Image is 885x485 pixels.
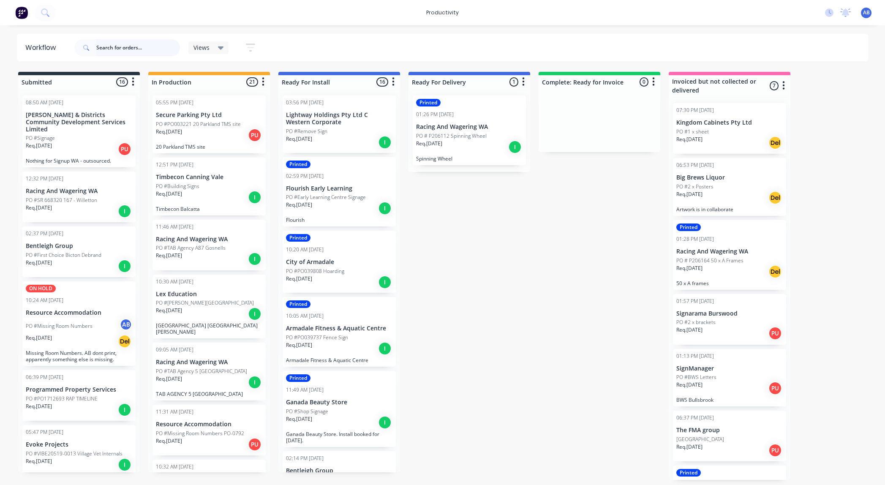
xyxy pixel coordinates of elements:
div: 06:39 PM [DATE] [26,373,63,381]
p: PO #PO039737 Fence Sign [286,334,348,341]
div: 08:50 AM [DATE][PERSON_NAME] & Districts Community Development Services LimitedPO #SignageReq.[DA... [22,95,136,167]
div: Del [768,136,782,150]
p: Big Brews Liquor [676,174,783,181]
p: Timbecon Balcatta [156,206,262,212]
p: Req. [DATE] [286,415,312,423]
div: 11:46 AM [DATE]Racing And Wagering WAPO #TAB Agency A87 GosnellsReq.[DATE]I [152,220,266,270]
div: PU [768,444,782,457]
span: AB [863,9,870,16]
p: Req. [DATE] [286,275,312,283]
p: Req. [DATE] [156,190,182,198]
div: I [378,136,392,149]
div: Printed [416,99,441,106]
div: I [378,416,392,429]
div: ON HOLD [26,285,56,292]
div: 11:31 AM [DATE] [156,408,193,416]
div: 10:30 AM [DATE] [156,278,193,286]
p: BWS Bullsbrook [676,397,783,403]
p: The FMA group [676,427,783,434]
p: Req. [DATE] [286,201,312,209]
div: 05:55 PM [DATE] [156,99,193,106]
p: TAB AGENCY 5 [GEOGRAPHIC_DATA] [156,391,262,397]
div: 11:46 AM [DATE] [156,223,193,231]
p: Req. [DATE] [286,135,312,143]
div: 10:20 AM [DATE] [286,246,324,253]
div: PU [768,327,782,340]
div: 03:56 PM [DATE]Lightway Holdings Pty Ltd C Western CorporatePO #Remove SignReq.[DATE]I [283,95,396,153]
p: Ganada Beauty Store. Install booked for [DATE]. [286,431,392,444]
div: 06:53 PM [DATE]Big Brews LiquorPO #2 x PostersReq.[DATE]DelArtwork is in collaborate [673,158,786,216]
p: Racing And Wagering WA [156,359,262,366]
p: Req. [DATE] [676,136,703,143]
p: Armadale Fitness & Aquatic Centre [286,325,392,332]
p: Req. [DATE] [676,381,703,389]
div: 08:50 AM [DATE] [26,99,63,106]
p: Spinning Wheel [416,155,523,162]
p: PO # P206164 50 x A Frames [676,257,743,264]
p: Evoke Projects [26,441,132,448]
div: 09:05 AM [DATE]Racing And Wagering WAPO #TAB Agency 5 [GEOGRAPHIC_DATA]Req.[DATE]ITAB AGENCY 5 [G... [152,343,266,401]
p: Req. [DATE] [156,252,182,259]
p: PO # P206112 Spinning Wheel [416,132,487,140]
div: Del [768,265,782,278]
p: PO #[PERSON_NAME][GEOGRAPHIC_DATA] [156,299,254,307]
div: 06:37 PM [DATE] [676,414,714,422]
p: Racing And Wagering WA [416,123,523,131]
div: 10:32 AM [DATE] [156,463,193,471]
p: 50 x A frames [676,280,783,286]
div: 03:56 PM [DATE] [286,99,324,106]
div: Printed [676,223,701,231]
p: PO #TAB Agency 5 [GEOGRAPHIC_DATA] [156,368,247,375]
div: 11:49 AM [DATE] [286,386,324,394]
p: Armadale Fitness & Aquatic Centre [286,357,392,363]
p: City of Armadale [286,259,392,266]
div: I [508,140,522,154]
div: Printed02:59 PM [DATE]Flourish Early LearningPO #Early Learning Centre SignageReq.[DATE]IFlourish [283,157,396,227]
p: Req. [DATE] [156,437,182,445]
div: I [248,191,261,204]
p: PO #Shop Signage [286,408,328,415]
div: Printed [286,374,310,382]
div: 01:57 PM [DATE] [676,297,714,305]
p: Resource Accommodation [26,309,132,316]
p: Bentleigh Group [286,467,392,474]
p: PO #SR 668320 167 - Willetton [26,196,97,204]
p: Artwork is in collaborate [676,206,783,213]
p: Resource Accommodation [156,421,262,428]
p: Req. [DATE] [156,128,182,136]
div: Printed [286,234,310,242]
p: SignManager [676,365,783,372]
div: 07:30 PM [DATE] [676,106,714,114]
p: Flourish Early Learning [286,185,392,192]
div: I [248,252,261,266]
div: 06:37 PM [DATE]The FMA group[GEOGRAPHIC_DATA]Req.[DATE]PU [673,411,786,461]
p: 20 Parkland TMS site [156,144,262,150]
div: I [378,275,392,289]
div: 01:13 PM [DATE]SignManagerPO #BWS LettersReq.[DATE]PUBWS Bullsbrook [673,349,786,407]
p: Nothing for Signup WA - outsourced. [26,158,132,164]
p: Req. [DATE] [26,142,52,150]
p: PO #1 x sheet [676,128,709,136]
span: Views [193,43,210,52]
div: I [118,204,131,218]
div: 01:13 PM [DATE] [676,352,714,360]
p: PO #PO003221 20 Parkland TMS site [156,120,241,128]
p: Flourish [286,217,392,223]
div: I [118,403,131,417]
div: 09:05 AM [DATE] [156,346,193,354]
div: 12:32 PM [DATE] [26,175,63,183]
p: PO #TAB Agency A87 Gosnells [156,244,226,252]
p: Lex Education [156,291,262,298]
div: 10:30 AM [DATE]Lex EducationPO #[PERSON_NAME][GEOGRAPHIC_DATA]Req.[DATE]I[GEOGRAPHIC_DATA] [GEOGR... [152,275,266,339]
div: 06:39 PM [DATE]Programmed Property ServicesPO #PO1712693 RAP TIMELINEReq.[DATE]I [22,370,136,421]
div: PU [248,438,261,451]
div: 10:24 AM [DATE] [26,297,63,304]
div: 02:14 PM [DATE] [286,455,324,462]
div: Printed10:05 AM [DATE]Armadale Fitness & Aquatic CentrePO #PO039737 Fence SignReq.[DATE]IArmadale... [283,297,396,367]
p: [GEOGRAPHIC_DATA] [676,436,724,443]
div: Printed [676,469,701,477]
p: PO #PO1712693 RAP TIMELINE [26,395,98,403]
div: Printed10:20 AM [DATE]City of ArmadalePO #PO039808 HoardingReq.[DATE]I [283,231,396,293]
div: I [378,202,392,215]
div: 05:47 PM [DATE]Evoke ProjectsPO #VIBE20519-0013 Village Vet InternalsReq.[DATE]I [22,425,136,476]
